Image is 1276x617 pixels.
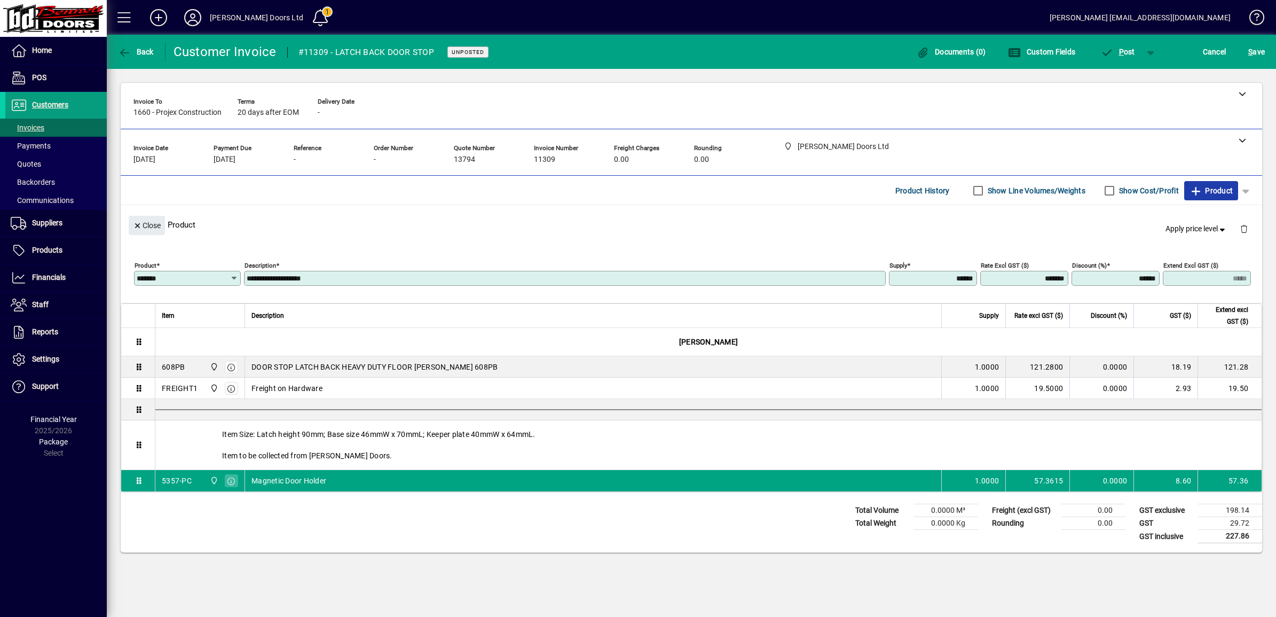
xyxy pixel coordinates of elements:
[5,137,107,155] a: Payments
[1012,383,1063,394] div: 19.5000
[176,8,210,27] button: Profile
[914,42,989,61] button: Documents (0)
[1091,310,1127,322] span: Discount (%)
[1008,48,1075,56] span: Custom Fields
[162,310,175,322] span: Item
[39,438,68,446] span: Package
[174,43,277,60] div: Customer Invoice
[1117,185,1179,196] label: Show Cost/Profit
[5,346,107,373] a: Settings
[975,362,999,372] span: 1.0000
[1246,42,1267,61] button: Save
[1184,181,1238,200] button: Product
[251,475,326,486] span: Magnetic Door Holder
[32,300,49,309] span: Staff
[1119,48,1124,56] span: P
[1069,470,1133,491] td: 0.0000
[298,44,434,61] div: #11309 - LATCH BACK DOOR STOP
[1200,42,1229,61] button: Cancel
[141,8,176,27] button: Add
[126,220,168,230] app-page-header-button: Close
[987,517,1061,530] td: Rounding
[32,273,66,282] span: Financials
[32,355,59,363] span: Settings
[133,217,161,235] span: Close
[1190,182,1233,199] span: Product
[162,362,185,372] div: 608PB
[107,42,166,61] app-page-header-button: Back
[251,362,498,372] span: DOOR STOP LATCH BACK HEAVY DUTY FLOOR [PERSON_NAME] 608PB
[1198,530,1262,543] td: 227.86
[118,48,154,56] span: Back
[1165,223,1227,235] span: Apply price level
[5,210,107,237] a: Suppliers
[452,49,484,56] span: Unposted
[1005,42,1078,61] button: Custom Fields
[11,160,41,168] span: Quotes
[914,517,978,530] td: 0.0000 Kg
[981,262,1029,269] mat-label: Rate excl GST ($)
[1198,378,1262,399] td: 19.50
[614,155,629,164] span: 0.00
[1012,362,1063,372] div: 121.2800
[1069,356,1133,378] td: 0.0000
[32,327,58,336] span: Reports
[238,108,299,117] span: 20 days after EOM
[162,475,192,486] div: 5357-PC
[1133,378,1198,399] td: 2.93
[5,119,107,137] a: Invoices
[32,46,52,54] span: Home
[5,65,107,91] a: POS
[155,328,1262,356] div: [PERSON_NAME]
[32,100,68,109] span: Customers
[1134,517,1198,530] td: GST
[162,383,198,394] div: FREIGHT1
[979,310,999,322] span: Supply
[975,383,999,394] span: 1.0000
[5,373,107,400] a: Support
[1095,42,1140,61] button: Post
[318,108,320,117] span: -
[5,173,107,191] a: Backorders
[914,504,978,517] td: 0.0000 M³
[1163,262,1218,269] mat-label: Extend excl GST ($)
[986,185,1085,196] label: Show Line Volumes/Weights
[251,310,284,322] span: Description
[133,155,155,164] span: [DATE]
[454,155,475,164] span: 13794
[1198,517,1262,530] td: 29.72
[1100,48,1135,56] span: ost
[850,517,914,530] td: Total Weight
[1198,356,1262,378] td: 121.28
[5,155,107,173] a: Quotes
[214,155,235,164] span: [DATE]
[1198,470,1262,491] td: 57.36
[889,262,907,269] mat-label: Supply
[694,155,709,164] span: 0.00
[1248,43,1265,60] span: ave
[5,264,107,291] a: Financials
[121,205,1262,244] div: Product
[5,292,107,318] a: Staff
[534,155,555,164] span: 11309
[251,383,322,394] span: Freight on Hardware
[895,182,950,199] span: Product History
[1198,504,1262,517] td: 198.14
[207,361,219,373] span: Bennett Doors Ltd
[207,475,219,487] span: Bennett Doors Ltd
[11,178,55,186] span: Backorders
[1231,216,1257,241] button: Delete
[975,475,999,486] span: 1.0000
[1204,304,1248,327] span: Extend excl GST ($)
[1061,517,1125,530] td: 0.00
[32,246,62,254] span: Products
[5,37,107,64] a: Home
[917,48,986,56] span: Documents (0)
[850,504,914,517] td: Total Volume
[1161,220,1232,239] button: Apply price level
[1133,356,1198,378] td: 18.19
[135,262,156,269] mat-label: Product
[374,155,376,164] span: -
[1248,48,1253,56] span: S
[1231,224,1257,233] app-page-header-button: Delete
